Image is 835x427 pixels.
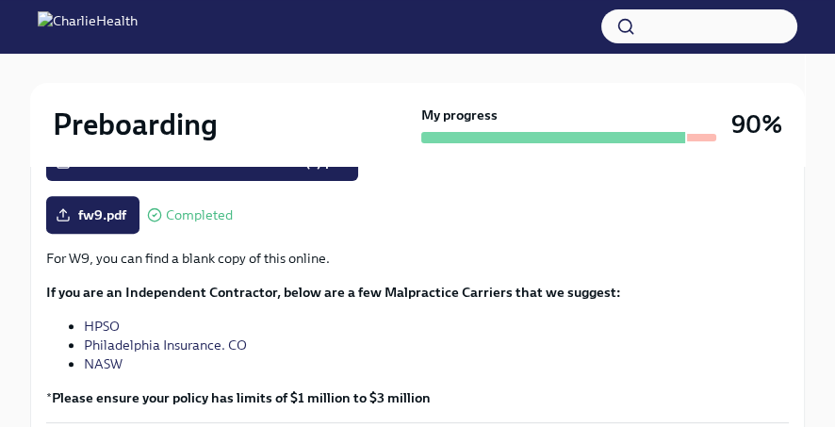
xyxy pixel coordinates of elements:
a: Philadelphia Insurance. CO [84,337,247,353]
strong: My progress [421,106,498,124]
span: Completed [166,208,233,222]
strong: Please ensure your policy has limits of $1 million to $3 million [52,389,431,406]
p: For W9, you can find a blank copy of this online. [46,249,789,268]
strong: If you are an Independent Contractor, below are a few Malpractice Carriers that we suggest: [46,284,621,301]
h3: 90% [731,107,782,141]
a: HPSO [84,318,120,335]
label: fw9.pdf [46,196,139,234]
span: fw9.pdf [59,205,126,224]
img: CharlieHealth [38,11,138,41]
h2: Preboarding [53,106,218,143]
a: NASW [84,355,123,372]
